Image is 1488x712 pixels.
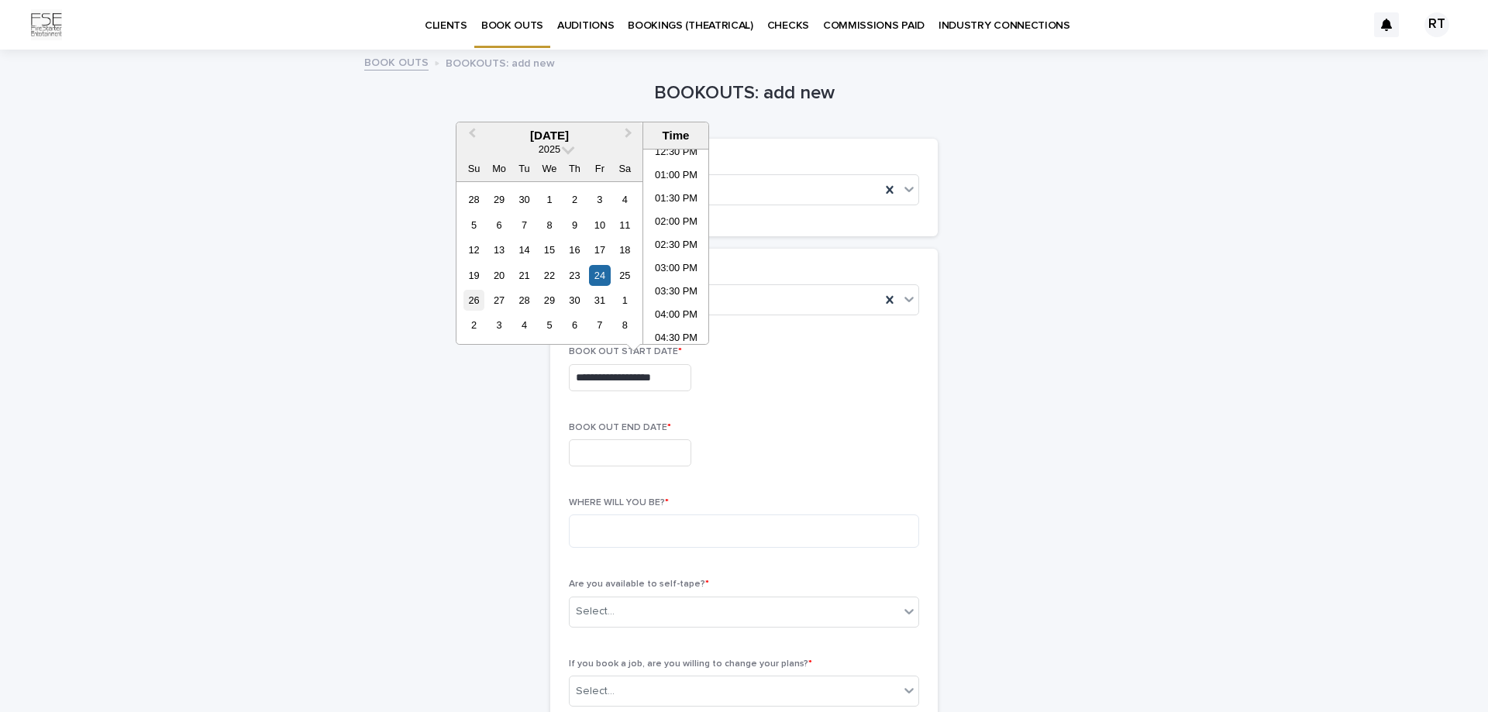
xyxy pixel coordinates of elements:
li: 01:30 PM [643,188,709,212]
span: WHERE WILL YOU BE? [569,498,669,507]
div: Choose Friday, October 3rd, 2025 [589,189,610,210]
div: Choose Thursday, October 2nd, 2025 [564,189,585,210]
div: Choose Sunday, October 19th, 2025 [463,265,484,286]
div: Select... [576,604,615,620]
div: Choose Monday, October 27th, 2025 [488,290,509,311]
div: Choose Sunday, October 26th, 2025 [463,290,484,311]
div: Time [647,129,704,143]
li: 03:30 PM [643,281,709,304]
div: Choose Sunday, September 28th, 2025 [463,189,484,210]
div: Choose Friday, October 24th, 2025 [589,265,610,286]
div: Choose Thursday, November 6th, 2025 [564,315,585,335]
div: Select... [576,683,615,700]
p: BOOKOUTS: add new [446,53,555,71]
div: Choose Wednesday, October 1st, 2025 [539,189,560,210]
div: Sa [615,158,635,179]
div: Choose Tuesday, October 21st, 2025 [514,265,535,286]
div: Choose Monday, September 29th, 2025 [488,189,509,210]
div: Choose Friday, October 31st, 2025 [589,290,610,311]
div: Choose Monday, October 13th, 2025 [488,239,509,260]
li: 04:00 PM [643,304,709,328]
div: Choose Thursday, October 16th, 2025 [564,239,585,260]
div: Choose Sunday, November 2nd, 2025 [463,315,484,335]
img: Km9EesSdRbS9ajqhBzyo [31,9,62,40]
div: Choose Thursday, October 9th, 2025 [564,215,585,236]
div: Choose Friday, October 10th, 2025 [589,215,610,236]
div: Choose Tuesday, September 30th, 2025 [514,189,535,210]
span: Are you available to self-tape? [569,580,709,589]
div: Choose Wednesday, October 22nd, 2025 [539,265,560,286]
li: 02:30 PM [643,235,709,258]
div: Choose Wednesday, October 15th, 2025 [539,239,560,260]
div: Choose Wednesday, October 8th, 2025 [539,215,560,236]
div: [DATE] [456,129,642,143]
div: Choose Saturday, October 11th, 2025 [615,215,635,236]
div: Th [564,158,585,179]
div: RT [1424,12,1449,37]
div: Tu [514,158,535,179]
li: 04:30 PM [643,328,709,351]
li: 02:00 PM [643,212,709,235]
div: Choose Saturday, October 18th, 2025 [615,239,635,260]
div: Choose Friday, November 7th, 2025 [589,315,610,335]
div: Choose Wednesday, October 29th, 2025 [539,290,560,311]
div: Choose Wednesday, November 5th, 2025 [539,315,560,335]
div: Choose Sunday, October 5th, 2025 [463,215,484,236]
div: Choose Saturday, October 25th, 2025 [615,265,635,286]
div: Choose Monday, November 3rd, 2025 [488,315,509,335]
a: BOOK OUTS [364,53,429,71]
span: BOOK OUT END DATE [569,423,671,432]
div: Choose Tuesday, October 7th, 2025 [514,215,535,236]
div: Choose Saturday, November 1st, 2025 [615,290,635,311]
button: Next Month [618,124,642,149]
li: 01:00 PM [643,165,709,188]
div: Choose Thursday, October 30th, 2025 [564,290,585,311]
div: Choose Tuesday, October 14th, 2025 [514,239,535,260]
span: If you book a job, are you willing to change your plans? [569,659,812,669]
div: month 2025-10 [461,187,637,338]
h1: BOOKOUTS: add new [550,82,938,105]
button: Previous Month [458,124,483,149]
div: Fr [589,158,610,179]
li: 03:00 PM [643,258,709,281]
div: Choose Sunday, October 12th, 2025 [463,239,484,260]
div: Choose Saturday, November 8th, 2025 [615,315,635,335]
div: Mo [488,158,509,179]
div: Choose Thursday, October 23rd, 2025 [564,265,585,286]
div: Choose Monday, October 6th, 2025 [488,215,509,236]
div: Su [463,158,484,179]
div: Choose Tuesday, October 28th, 2025 [514,290,535,311]
div: We [539,158,560,179]
div: Choose Friday, October 17th, 2025 [589,239,610,260]
span: 2025 [539,143,560,155]
div: Choose Saturday, October 4th, 2025 [615,189,635,210]
div: Choose Monday, October 20th, 2025 [488,265,509,286]
div: Choose Tuesday, November 4th, 2025 [514,315,535,335]
li: 12:30 PM [643,142,709,165]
